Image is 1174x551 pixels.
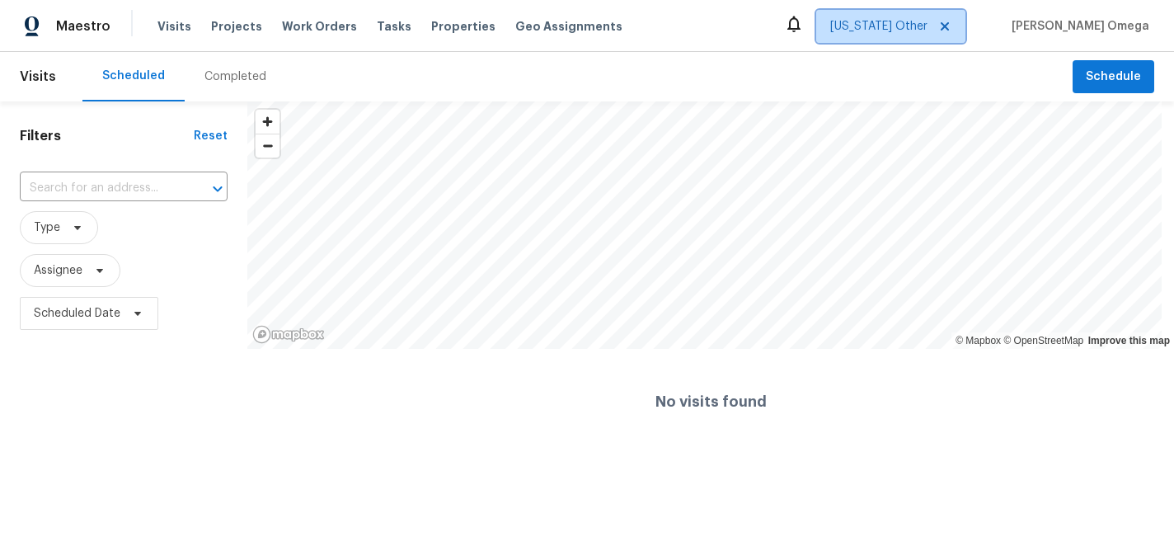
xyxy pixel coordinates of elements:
[256,110,279,134] button: Zoom in
[1005,18,1149,35] span: [PERSON_NAME] Omega
[431,18,495,35] span: Properties
[34,262,82,279] span: Assignee
[247,101,1162,349] canvas: Map
[1003,335,1083,346] a: OpenStreetMap
[194,128,228,144] div: Reset
[56,18,110,35] span: Maestro
[34,219,60,236] span: Type
[204,68,266,85] div: Completed
[515,18,622,35] span: Geo Assignments
[282,18,357,35] span: Work Orders
[211,18,262,35] span: Projects
[102,68,165,84] div: Scheduled
[1073,60,1154,94] button: Schedule
[252,325,325,344] a: Mapbox homepage
[655,393,767,410] h4: No visits found
[256,134,279,158] button: Zoom out
[20,176,181,201] input: Search for an address...
[830,18,927,35] span: [US_STATE] Other
[206,177,229,200] button: Open
[157,18,191,35] span: Visits
[956,335,1001,346] a: Mapbox
[20,128,194,144] h1: Filters
[20,59,56,95] span: Visits
[377,21,411,32] span: Tasks
[1086,67,1141,87] span: Schedule
[34,305,120,322] span: Scheduled Date
[1088,335,1170,346] a: Improve this map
